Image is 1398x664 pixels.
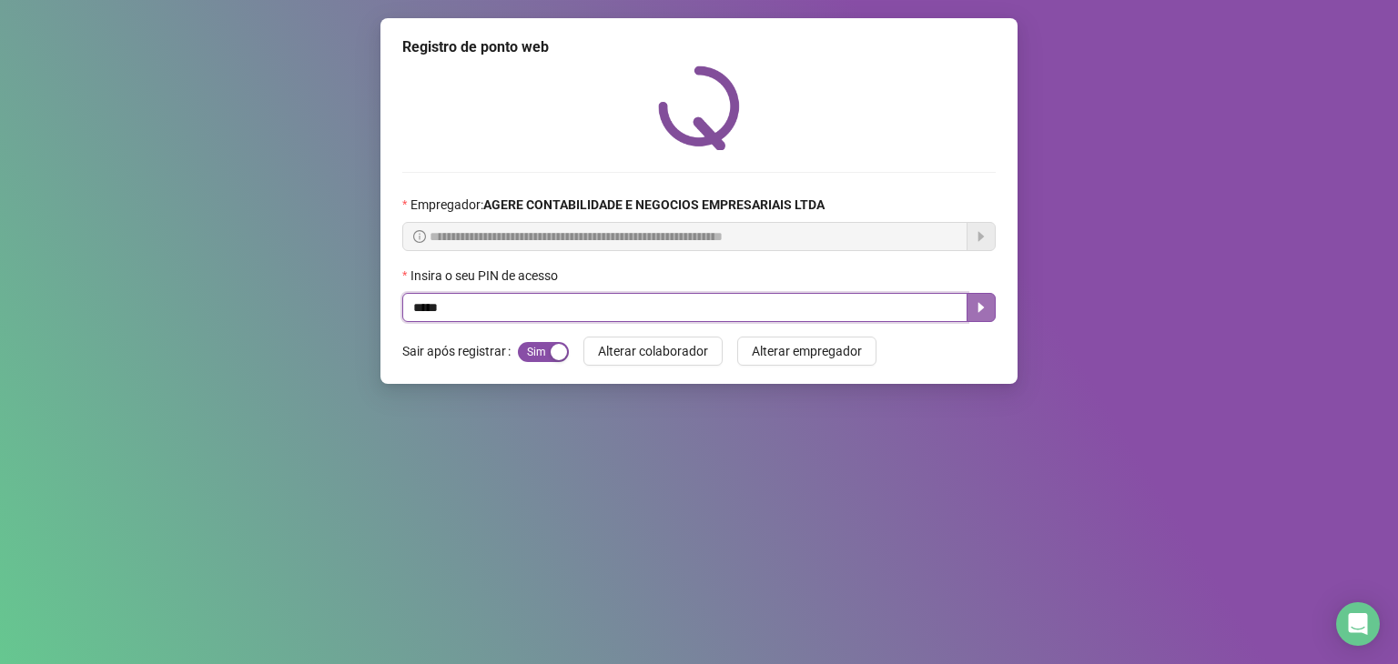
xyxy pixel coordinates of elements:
[402,337,518,366] label: Sair após registrar
[974,300,988,315] span: caret-right
[598,341,708,361] span: Alterar colaborador
[413,230,426,243] span: info-circle
[483,197,825,212] strong: AGERE CONTABILIDADE E NEGOCIOS EMPRESARIAIS LTDA
[583,337,723,366] button: Alterar colaborador
[402,36,996,58] div: Registro de ponto web
[402,266,570,286] label: Insira o seu PIN de acesso
[1336,602,1380,646] div: Open Intercom Messenger
[658,65,740,150] img: QRPoint
[410,195,825,215] span: Empregador :
[737,337,876,366] button: Alterar empregador
[752,341,862,361] span: Alterar empregador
